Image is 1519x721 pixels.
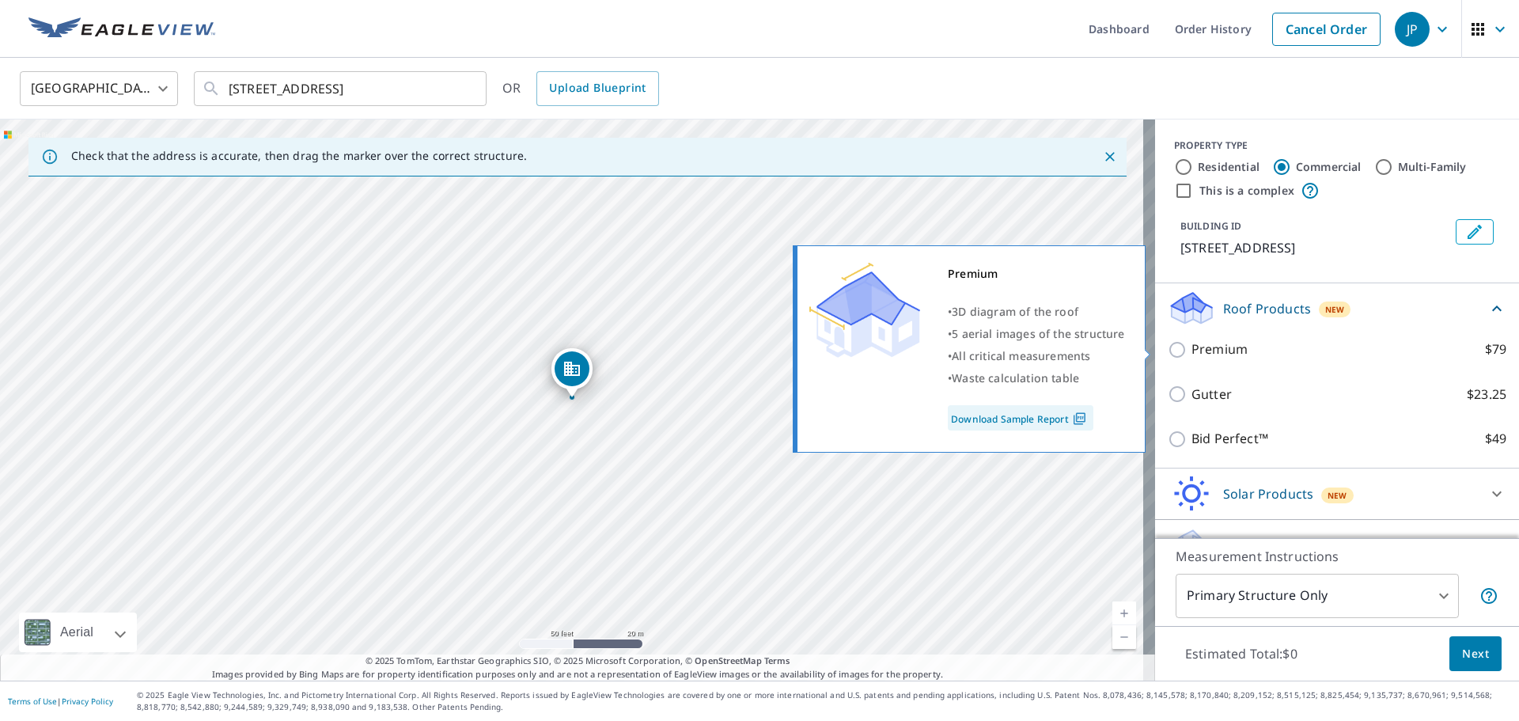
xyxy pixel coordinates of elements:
div: Premium [948,263,1125,285]
p: $23.25 [1467,385,1506,404]
div: PROPERTY TYPE [1174,139,1500,153]
p: | [8,696,113,706]
button: Next [1449,636,1502,672]
div: • [948,345,1125,367]
p: © 2025 Eagle View Technologies, Inc. and Pictometry International Corp. All Rights Reserved. Repo... [137,689,1511,713]
label: Residential [1198,159,1260,175]
span: All critical measurements [952,348,1090,363]
a: Terms [764,655,790,666]
a: Current Level 19, Zoom Out [1112,625,1136,649]
span: Upload Blueprint [549,78,646,98]
span: New [1325,303,1345,316]
a: Privacy Policy [62,696,113,707]
p: $79 [1485,340,1506,359]
div: Aerial [19,613,137,652]
p: Bid Perfect™ [1191,429,1268,449]
p: Roof Products [1223,299,1311,318]
div: Aerial [55,613,98,652]
span: 5 aerial images of the structure [952,326,1124,341]
div: JP [1395,12,1430,47]
a: Terms of Use [8,696,57,707]
span: Your report will include only the primary structure on the property. For example, a detached gara... [1479,586,1498,605]
div: OR [502,71,659,106]
p: Measurement Instructions [1176,547,1498,566]
p: Solar Products [1223,484,1313,503]
img: Premium [809,263,920,358]
span: © 2025 TomTom, Earthstar Geographics SIO, © 2025 Microsoft Corporation, © [366,655,790,668]
a: Current Level 19, Zoom In [1112,601,1136,625]
div: Walls ProductsNew [1168,526,1506,564]
span: Next [1462,644,1489,664]
p: Walls Products [1223,536,1314,555]
input: Search by address or latitude-longitude [229,66,454,111]
button: Close [1100,146,1120,167]
div: Solar ProductsNew [1168,475,1506,513]
p: Check that the address is accurate, then drag the marker over the correct structure. [71,149,527,163]
div: • [948,323,1125,345]
div: • [948,367,1125,389]
p: BUILDING ID [1180,219,1241,233]
button: Edit building 1 [1456,219,1494,245]
span: New [1328,489,1347,502]
span: Waste calculation table [952,370,1079,385]
div: [GEOGRAPHIC_DATA] [20,66,178,111]
p: Premium [1191,340,1248,359]
a: Download Sample Report [948,405,1093,431]
span: 3D diagram of the roof [952,304,1078,319]
div: Roof ProductsNew [1168,290,1506,327]
a: Cancel Order [1272,13,1381,46]
img: Pdf Icon [1069,412,1090,426]
img: EV Logo [28,17,215,41]
label: This is a complex [1199,183,1294,199]
p: [STREET_ADDRESS] [1180,238,1449,257]
div: Primary Structure Only [1176,574,1459,618]
label: Multi-Family [1398,159,1467,175]
label: Commercial [1296,159,1362,175]
a: Upload Blueprint [536,71,658,106]
div: • [948,301,1125,323]
p: Estimated Total: $0 [1172,636,1310,671]
div: Dropped pin, building 1, Commercial property, 719 E St Indianola, NE 69034 [551,348,593,397]
p: $49 [1485,429,1506,449]
a: OpenStreetMap [695,655,761,666]
p: Gutter [1191,385,1232,404]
